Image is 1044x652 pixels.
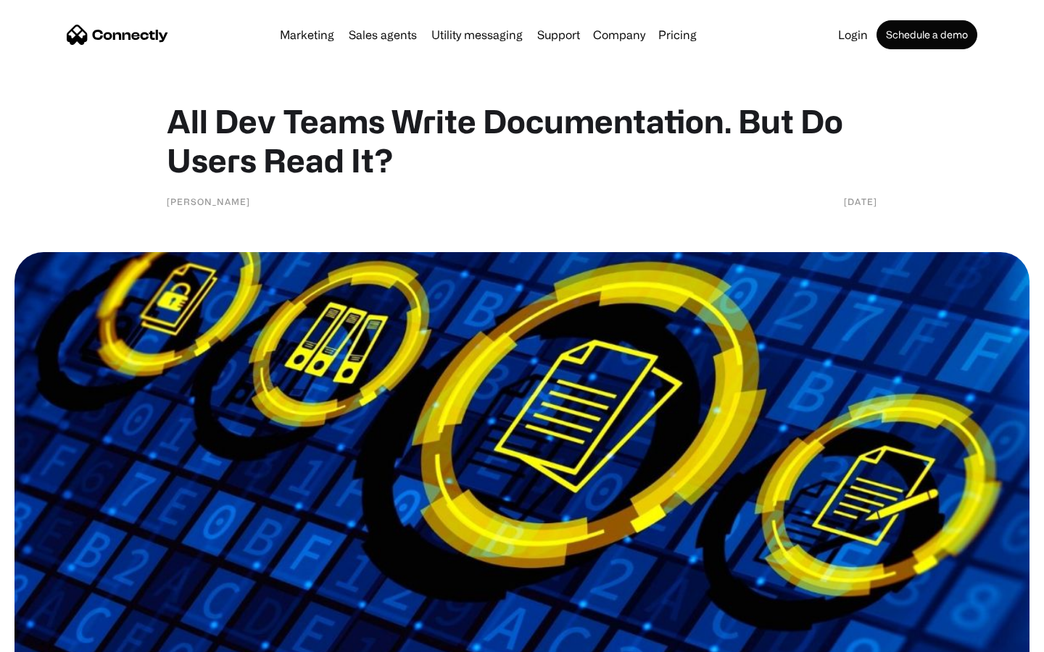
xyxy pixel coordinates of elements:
[274,29,340,41] a: Marketing
[652,29,703,41] a: Pricing
[67,24,168,46] a: home
[844,194,877,209] div: [DATE]
[531,29,586,41] a: Support
[343,29,423,41] a: Sales agents
[167,101,877,180] h1: All Dev Teams Write Documentation. But Do Users Read It?
[14,627,87,647] aside: Language selected: English
[29,627,87,647] ul: Language list
[589,25,650,45] div: Company
[167,194,250,209] div: [PERSON_NAME]
[593,25,645,45] div: Company
[426,29,529,41] a: Utility messaging
[877,20,977,49] a: Schedule a demo
[832,29,874,41] a: Login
